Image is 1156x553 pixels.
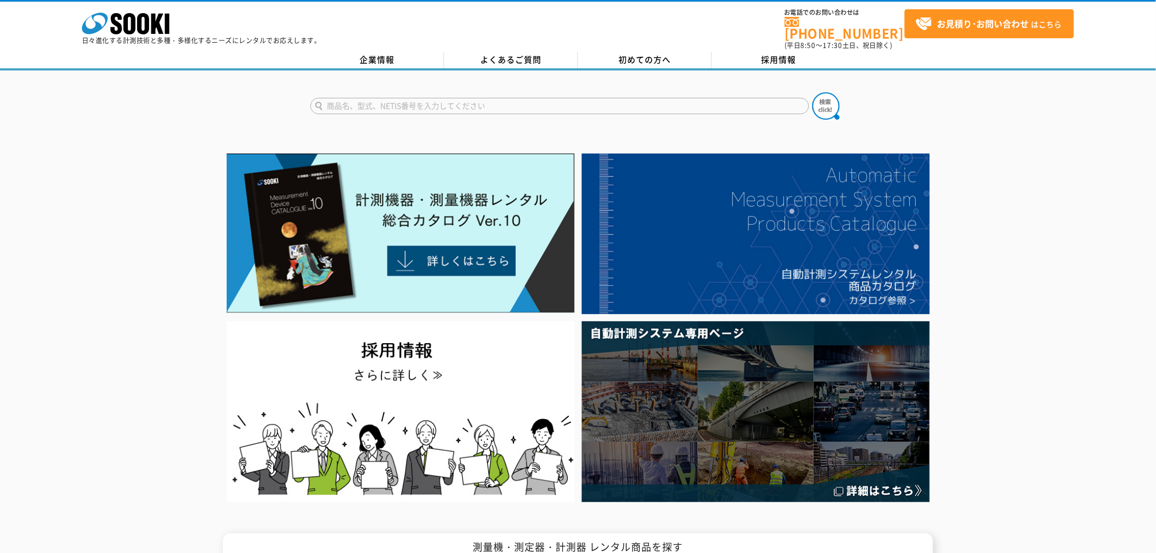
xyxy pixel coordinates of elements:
img: btn_search.png [812,92,840,120]
p: 日々進化する計測技術と多種・多様化するニーズにレンタルでお応えします。 [82,37,321,44]
img: Catalog Ver10 [227,154,575,313]
span: 17:30 [823,40,842,50]
a: よくあるご質問 [444,52,578,68]
span: 初めての方へ [619,54,671,66]
strong: お見積り･お問い合わせ [937,17,1029,30]
a: 採用情報 [712,52,846,68]
a: 企業情報 [310,52,444,68]
img: SOOKI recruit [227,321,575,502]
span: はこちら [916,16,1062,32]
a: お見積り･お問い合わせはこちら [905,9,1074,38]
span: お電話でのお問い合わせは [785,9,905,16]
span: 8:50 [801,40,816,50]
span: (平日 ～ 土日、祝日除く) [785,40,893,50]
img: 自動計測システム専用ページ [582,321,930,502]
img: 自動計測システムカタログ [582,154,930,314]
a: 初めての方へ [578,52,712,68]
input: 商品名、型式、NETIS番号を入力してください [310,98,809,114]
a: [PHONE_NUMBER] [785,17,905,39]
